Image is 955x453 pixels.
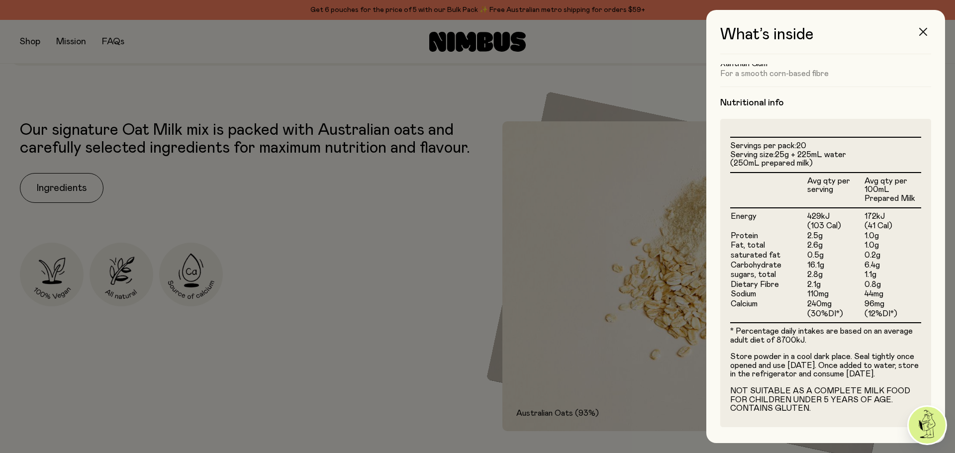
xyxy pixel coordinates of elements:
td: 1.0g [864,231,921,241]
td: 240mg [807,299,864,309]
td: 0.5g [807,251,864,261]
td: (12%DI*) [864,309,921,323]
img: agent [909,407,946,444]
td: 44mg [864,289,921,299]
span: sugars, total [731,271,776,278]
span: 25g + 225mL water (250mL prepared milk) [730,151,846,168]
p: NOT SUITABLE AS A COMPLETE MILK FOOD FOR CHILDREN UNDER 5 YEARS OF AGE. CONTAINS GLUTEN. [730,387,921,413]
td: 2.5g [807,231,864,241]
span: Energy [731,212,757,220]
td: (103 Cal) [807,221,864,231]
td: 16.1g [807,261,864,271]
td: 1.0g [864,241,921,251]
span: saturated fat [731,251,780,259]
h3: What’s inside [720,26,931,54]
th: Avg qty per serving [807,173,864,208]
span: 20 [796,142,806,150]
th: Avg qty per 100mL Prepared Milk [864,173,921,208]
td: (41 Cal) [864,221,921,231]
span: Protein [731,232,758,240]
p: Store powder in a cool dark place. Seal tightly once opened and use [DATE]. Once added to water, ... [730,353,921,379]
td: 6.4g [864,261,921,271]
td: 0.8g [864,280,921,290]
li: Serving size: [730,151,921,168]
td: (30%DI*) [807,309,864,323]
td: 172kJ [864,208,921,222]
p: * Percentage daily intakes are based on an average adult diet of 8700kJ. [730,327,921,345]
td: 2.6g [807,241,864,251]
span: Calcium [731,300,758,308]
span: Fat, total [731,241,765,249]
td: 2.1g [807,280,864,290]
td: 429kJ [807,208,864,222]
span: Carbohydrate [731,261,781,269]
li: Servings per pack: [730,142,921,151]
td: 1.1g [864,270,921,280]
td: 2.8g [807,270,864,280]
span: Dietary Fibre [731,280,779,288]
p: For a smooth corn-based fibre [720,69,931,79]
td: 110mg [807,289,864,299]
h4: Nutritional info [720,97,931,109]
td: 96mg [864,299,921,309]
span: Sodium [731,290,756,298]
td: 0.2g [864,251,921,261]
